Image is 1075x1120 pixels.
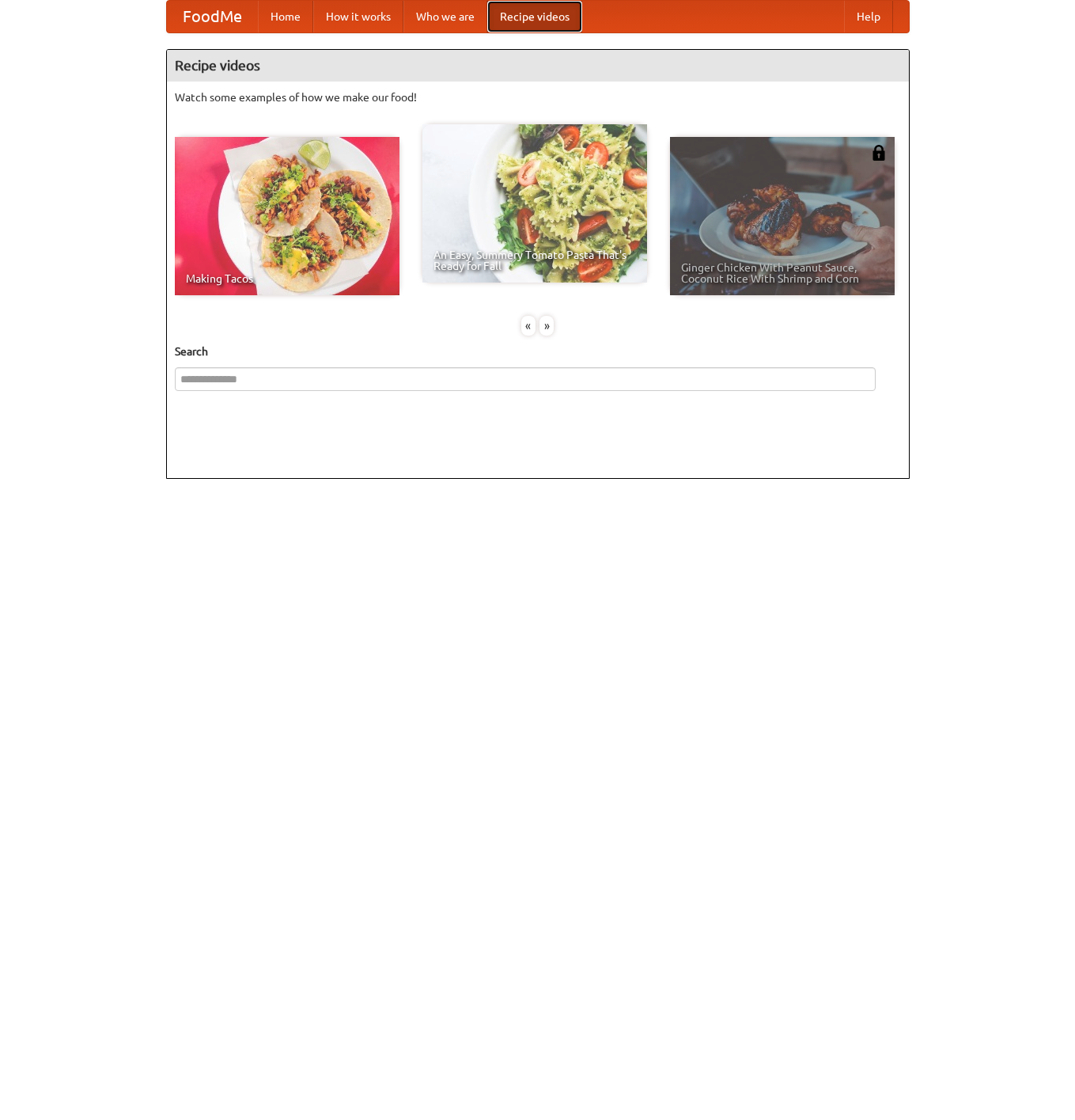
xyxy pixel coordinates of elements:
a: Help [844,1,893,32]
a: Recipe videos [487,1,582,32]
img: 483408.png [871,145,887,161]
h4: Recipe videos [167,50,909,82]
h5: Search [175,344,901,359]
a: How it works [313,1,403,32]
span: An Easy, Summery Tomato Pasta That's Ready for Fall [433,249,636,271]
a: FoodMe [167,1,258,32]
a: An Easy, Summery Tomato Pasta That's Ready for Fall [422,124,647,283]
a: Home [258,1,313,32]
div: » [539,316,554,336]
div: « [521,316,536,336]
p: Watch some examples of how we make our food! [175,89,901,105]
span: Making Tacos [186,273,388,284]
a: Who we are [403,1,487,32]
a: Making Tacos [175,137,399,295]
